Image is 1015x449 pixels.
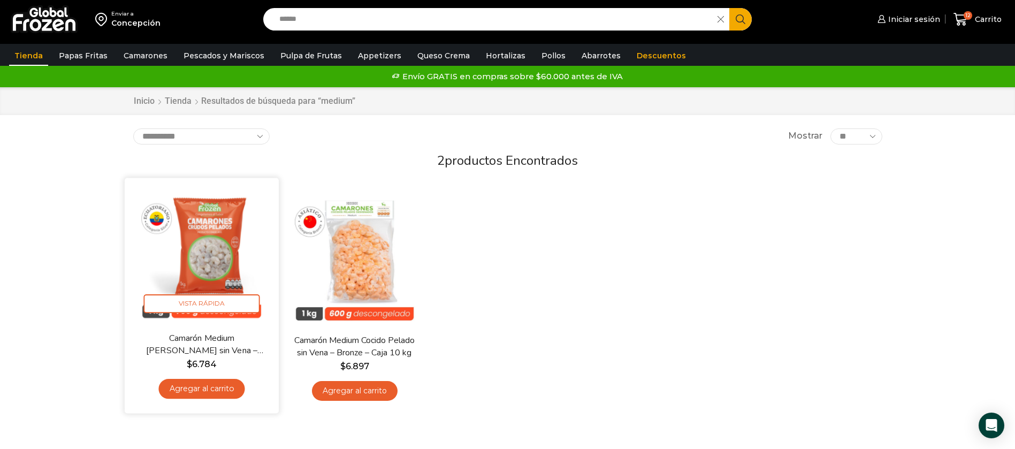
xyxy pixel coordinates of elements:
[445,152,578,169] span: productos encontrados
[631,45,691,66] a: Descuentos
[972,14,1002,25] span: Carrito
[312,381,398,401] a: Agregar al carrito: “Camarón Medium Cocido Pelado sin Vena - Bronze - Caja 10 kg”
[340,361,346,371] span: $
[293,334,416,359] a: Camarón Medium Cocido Pelado sin Vena – Bronze – Caja 10 kg
[54,45,113,66] a: Papas Fritas
[111,10,161,18] div: Enviar a
[536,45,571,66] a: Pollos
[143,294,260,313] span: Vista Rápida
[178,45,270,66] a: Pescados y Mariscos
[979,413,1004,438] div: Open Intercom Messenger
[340,361,369,371] bdi: 6.897
[9,45,48,66] a: Tienda
[133,95,355,108] nav: Breadcrumb
[164,95,192,108] a: Tienda
[133,128,270,144] select: Pedido de la tienda
[353,45,407,66] a: Appetizers
[412,45,475,66] a: Queso Crema
[788,130,822,142] span: Mostrar
[576,45,626,66] a: Abarrotes
[480,45,531,66] a: Hortalizas
[886,14,940,25] span: Iniciar sesión
[729,8,752,31] button: Search button
[133,95,155,108] a: Inicio
[111,18,161,28] div: Concepción
[951,7,1004,32] a: 12 Carrito
[186,359,192,369] span: $
[95,10,111,28] img: address-field-icon.svg
[275,45,347,66] a: Pulpa de Frutas
[158,379,245,399] a: Agregar al carrito: “Camarón Medium Crudo Pelado sin Vena - Silver - Caja 10 kg”
[875,9,940,30] a: Iniciar sesión
[139,332,263,357] a: Camarón Medium [PERSON_NAME] sin Vena – Silver – Caja 10 kg
[186,359,216,369] bdi: 6.784
[964,11,972,20] span: 12
[201,96,355,106] h1: Resultados de búsqueda para “medium”
[437,152,445,169] span: 2
[118,45,173,66] a: Camarones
